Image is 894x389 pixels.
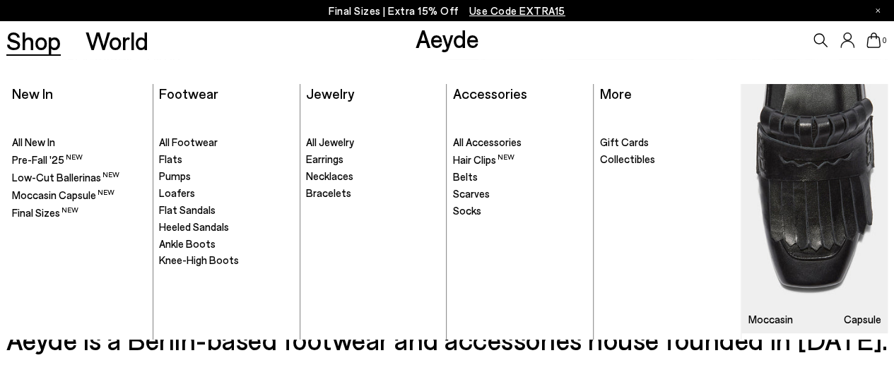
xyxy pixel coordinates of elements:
span: Low-Cut Ballerinas [12,171,119,184]
span: All Jewelry [306,136,354,148]
span: Heeled Sandals [159,220,229,233]
span: Final Sizes [12,206,78,219]
a: Gift Cards [600,136,734,150]
a: Shop [6,28,61,53]
a: Moccasin Capsule [12,188,146,203]
p: Final Sizes | Extra 15% Off [329,2,565,20]
span: Navigate to /collections/ss25-final-sizes [469,4,565,17]
span: Pre-Fall '25 [12,153,83,166]
span: Moccasin Capsule [12,188,114,201]
span: Ankle Boots [159,237,216,250]
span: All Accessories [453,136,522,148]
a: Aeyde [415,23,478,53]
span: All New In [12,136,55,148]
span: Belts [453,170,478,183]
a: Scarves [453,187,587,201]
a: Bracelets [306,186,440,201]
img: Mobile_e6eede4d-78b8-4bd1-ae2a-4197e375e133_900x.jpg [741,84,888,333]
a: Hair Clips [453,152,587,167]
h3: Capsule [844,314,881,325]
span: Flat Sandals [159,203,216,216]
a: 0 [866,32,881,48]
a: Collectibles [600,152,734,167]
a: More [600,85,632,102]
a: All New In [12,136,146,150]
a: Footwear [159,85,218,102]
a: Pumps [159,169,293,184]
span: Gift Cards [600,136,649,148]
a: Jewelry [306,85,354,102]
span: Collectibles [600,152,655,165]
a: Accessories [453,85,527,102]
a: World [86,28,148,53]
a: Heeled Sandals [159,220,293,234]
a: All Footwear [159,136,293,150]
a: Flats [159,152,293,167]
span: 0 [881,37,888,44]
h3: Moccasin [748,314,793,325]
span: Socks [453,204,481,217]
span: Flats [159,152,182,165]
span: Loafers [159,186,195,199]
a: Moccasin Capsule [741,84,888,333]
a: Earrings [306,152,440,167]
a: Knee-High Boots [159,253,293,268]
a: All Jewelry [306,136,440,150]
span: All Footwear [159,136,218,148]
span: Pumps [159,169,191,182]
a: Pre-Fall '25 [12,152,146,167]
a: Necklaces [306,169,440,184]
a: Loafers [159,186,293,201]
span: Hair Clips [453,153,514,166]
a: Low-Cut Ballerinas [12,170,146,185]
a: Belts [453,170,587,184]
span: Bracelets [306,186,351,199]
a: Ankle Boots [159,237,293,251]
a: Final Sizes [12,205,146,220]
span: Earrings [306,152,343,165]
span: Scarves [453,187,490,200]
span: Necklaces [306,169,353,182]
a: Flat Sandals [159,203,293,217]
a: Socks [453,204,587,218]
a: All Accessories [453,136,587,150]
span: Knee-High Boots [159,253,239,266]
a: New In [12,85,53,102]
